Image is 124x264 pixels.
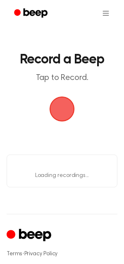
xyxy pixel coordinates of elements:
[7,250,117,258] div: ·
[7,172,117,180] p: Loading recordings...
[50,97,74,121] img: Beep Logo
[7,251,22,257] a: Terms
[7,228,53,244] a: Cruip
[15,73,109,83] p: Tap to Record.
[8,5,55,22] a: Beep
[15,53,109,66] h1: Record a Beep
[24,251,58,257] a: Privacy Policy
[96,3,116,23] button: Open menu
